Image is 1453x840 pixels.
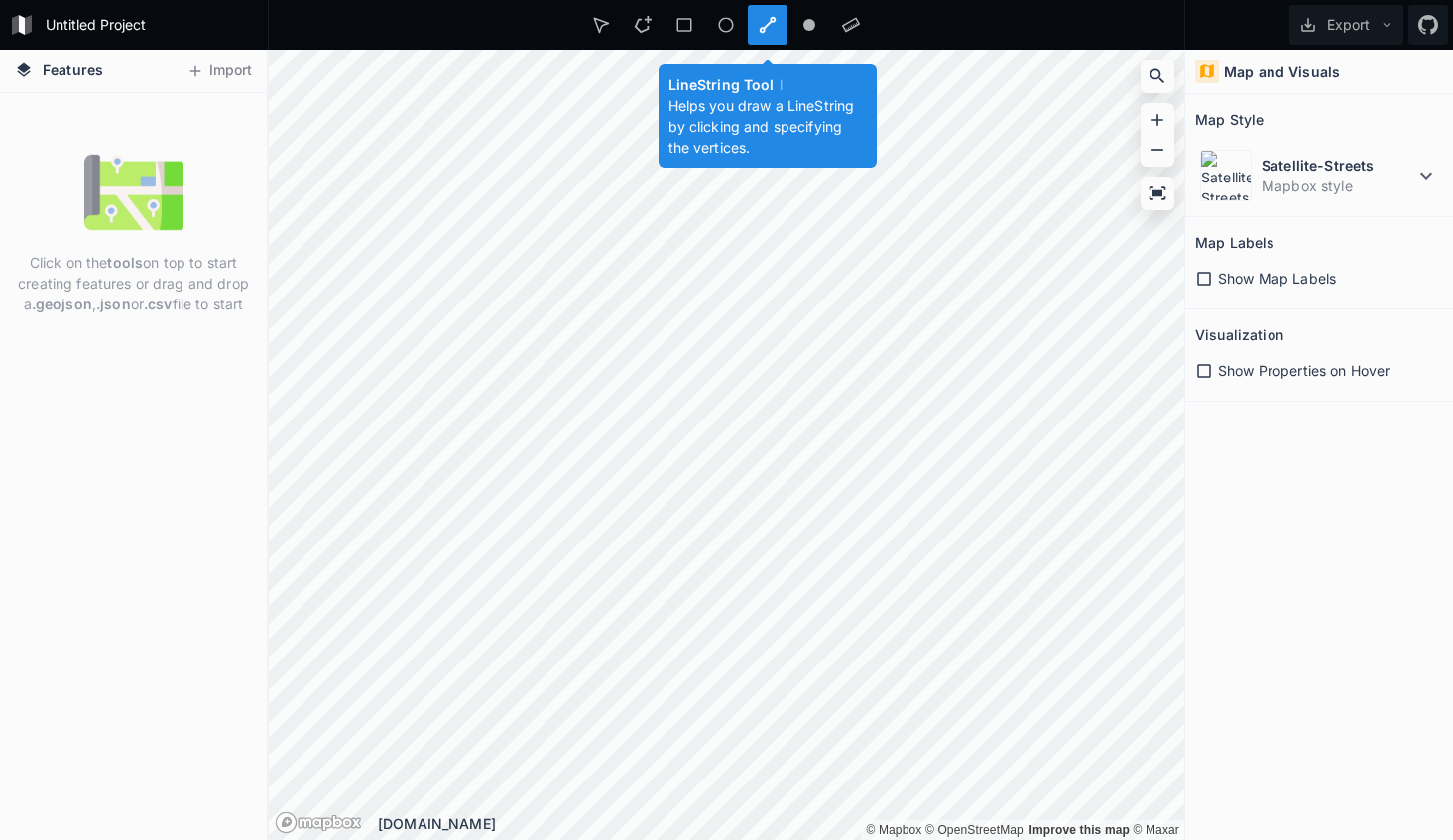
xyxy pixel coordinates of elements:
[866,823,921,837] a: Mapbox
[378,813,1184,834] div: [DOMAIN_NAME]
[1262,155,1414,176] dt: Satellite-Streets
[1029,823,1130,837] a: Map feedback
[275,811,362,834] a: Mapbox logo
[32,296,92,312] strong: .geojson
[1289,5,1403,45] button: Export
[84,143,183,242] img: empty
[1200,150,1252,201] img: Satellite-Streets
[1195,227,1274,258] h2: Map Labels
[43,60,103,80] span: Features
[1195,319,1283,350] h2: Visualization
[15,252,252,314] p: Click on the on top to start creating features or drag and drop a , or file to start
[96,296,131,312] strong: .json
[668,74,867,95] h4: LineString Tool
[1218,360,1390,381] span: Show Properties on Hover
[107,254,143,271] strong: tools
[1134,823,1180,837] a: Maxar
[144,296,173,312] strong: .csv
[1195,104,1264,135] h2: Map Style
[668,95,867,158] p: Helps you draw a LineString by clicking and specifying the vertices.
[1224,61,1340,82] h4: Map and Visuals
[1262,176,1414,196] dd: Mapbox style
[925,823,1024,837] a: OpenStreetMap
[780,76,783,93] span: l
[1218,268,1336,289] span: Show Map Labels
[177,56,262,87] button: Import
